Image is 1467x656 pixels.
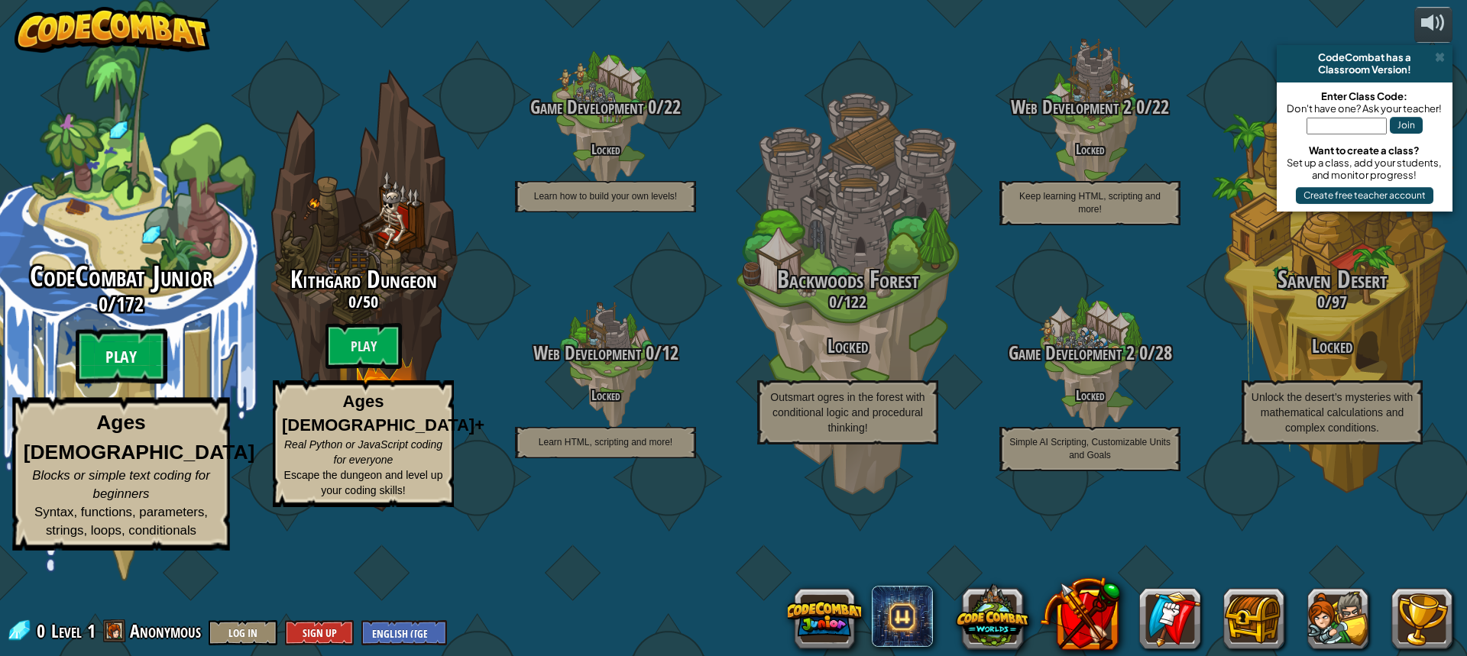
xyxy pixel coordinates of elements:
h3: Locked [1211,336,1453,357]
div: Don't have one? Ask your teacher! [1284,102,1445,115]
span: 172 [116,290,144,318]
span: Kithgard Dungeon [290,263,437,296]
span: 1 [87,619,96,643]
h3: / [969,97,1211,118]
span: CodeCombat Junior [30,257,212,296]
div: Set up a class, add your students, and monitor progress! [1284,157,1445,181]
span: Game Development [530,94,643,120]
button: Sign Up [285,620,354,645]
span: 0 [37,619,50,643]
span: Web Development [533,340,641,366]
btn: Play [76,329,167,384]
span: Blocks or simple text coding for beginners [32,468,210,501]
div: Complete previous world to unlock [242,48,484,532]
span: Syntax, functions, parameters, strings, loops, conditionals [34,505,208,538]
strong: Ages [DEMOGRAPHIC_DATA]+ [282,392,484,435]
img: CodeCombat - Learn how to code by playing a game [15,7,210,53]
span: Keep learning HTML, scripting and more! [1019,191,1161,215]
h4: Locked [969,388,1211,402]
h3: / [969,343,1211,364]
strong: Ages [DEMOGRAPHIC_DATA] [24,412,255,464]
span: Web Development 2 [1011,94,1132,120]
span: Learn how to build your own levels! [534,191,677,202]
button: Log In [209,620,277,645]
div: Classroom Version! [1283,63,1446,76]
span: 0 [641,340,654,366]
span: 0 [829,290,837,313]
span: 122 [844,290,866,313]
h3: / [242,292,484,311]
span: 28 [1155,340,1172,366]
span: Real Python or JavaScript coding for everyone [284,438,442,466]
h4: Locked [969,142,1211,157]
span: Backwoods Forest [777,263,919,296]
span: Level [51,619,82,644]
h3: Locked [727,336,969,357]
h3: / [484,343,727,364]
h4: Locked [484,388,727,402]
span: 22 [664,94,681,120]
span: 22 [1152,94,1169,120]
span: Simple AI Scripting, Customizable Units and Goals [1009,437,1171,460]
span: 97 [1332,290,1347,313]
h3: / [1211,292,1453,311]
btn: Play [325,323,402,369]
span: 50 [363,290,378,313]
span: 0 [1135,340,1148,366]
span: Anonymous [130,619,201,643]
h3: / [727,292,969,311]
h3: / [484,97,727,118]
span: Game Development 2 [1009,340,1135,366]
span: Unlock the desert’s mysteries with mathematical calculations and complex conditions. [1252,391,1413,434]
span: Escape the dungeon and level up your coding skills! [284,469,443,496]
div: Want to create a class? [1284,144,1445,157]
span: 0 [1132,94,1145,120]
span: 0 [99,290,108,318]
span: 12 [662,340,678,366]
button: Adjust volume [1414,7,1452,43]
div: Enter Class Code: [1284,90,1445,102]
button: Join [1390,117,1423,134]
div: CodeCombat has a [1283,51,1446,63]
span: 0 [1317,290,1325,313]
h4: Locked [484,142,727,157]
span: 0 [643,94,656,120]
span: Outsmart ogres in the forest with conditional logic and procedural thinking! [770,391,925,434]
span: Sarven Desert [1278,263,1388,296]
span: Learn HTML, scripting and more! [539,437,672,448]
span: 0 [348,290,356,313]
button: Create free teacher account [1296,187,1433,204]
